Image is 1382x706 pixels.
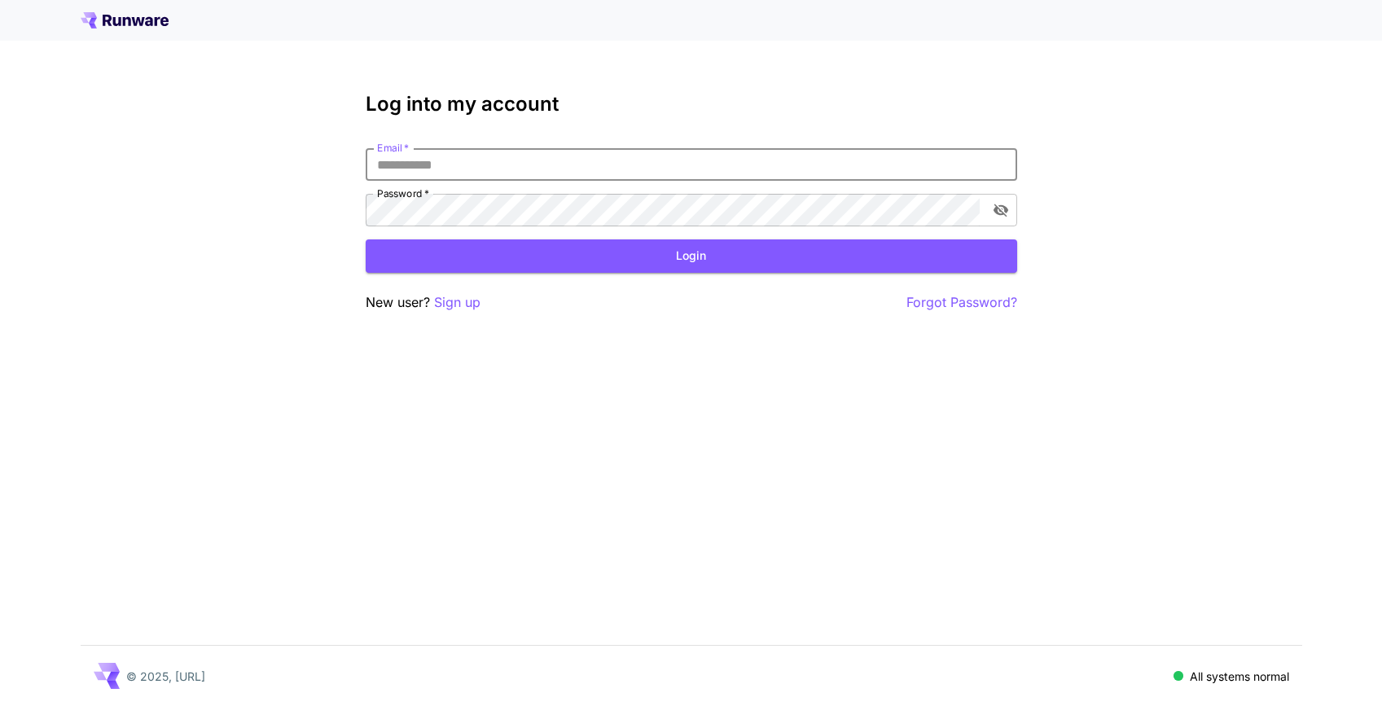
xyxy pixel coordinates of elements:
[377,186,429,200] label: Password
[1190,668,1289,685] p: All systems normal
[434,292,480,313] button: Sign up
[366,292,480,313] p: New user?
[906,292,1017,313] button: Forgot Password?
[377,141,409,155] label: Email
[986,195,1016,225] button: toggle password visibility
[366,239,1017,273] button: Login
[126,668,205,685] p: © 2025, [URL]
[366,93,1017,116] h3: Log into my account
